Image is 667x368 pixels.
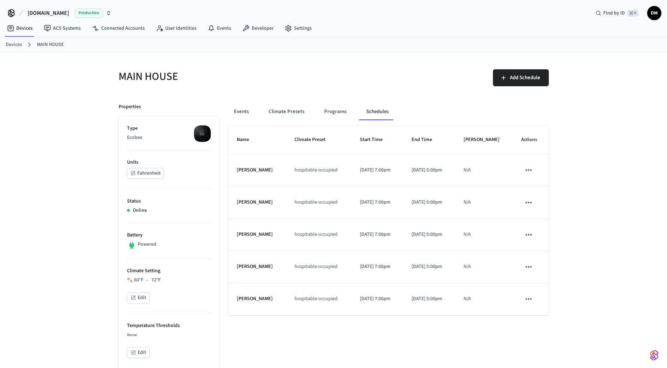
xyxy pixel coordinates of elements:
[237,295,277,303] p: [PERSON_NAME]
[127,125,211,132] p: Type
[286,219,351,251] td: hospitable-occupied
[513,126,548,154] th: Actions
[647,6,661,20] button: DM
[412,167,447,174] p: [DATE] 5:00pm
[119,103,141,111] p: Properties
[455,219,513,251] td: N/A
[286,251,351,283] td: hospitable-occupied
[455,126,513,154] th: [PERSON_NAME]
[603,10,625,17] span: Find by ID
[127,347,150,358] button: Edit
[150,22,202,35] a: User Identities
[127,322,211,329] p: Temperature Thresholds
[134,276,161,284] div: 60 °F 72 °F
[286,283,351,315] td: hospitable-occupied
[237,22,279,35] a: Developer
[202,22,237,35] a: Events
[286,187,351,219] td: hospitable-occupied
[127,267,211,275] p: Climate Setting
[286,154,351,186] td: hospitable-occupied
[6,41,22,48] a: Devices
[455,251,513,283] td: N/A
[493,69,549,86] button: Add Schedule
[86,22,150,35] a: Connected Accounts
[412,231,447,238] p: [DATE] 5:00pm
[279,22,317,35] a: Settings
[286,126,351,154] th: Climate Preset
[28,9,69,17] span: [DOMAIN_NAME]
[360,263,395,270] p: [DATE] 7:00pm
[237,231,277,238] p: [PERSON_NAME]
[263,103,310,120] button: Climate Presets
[127,134,211,141] p: Ecobee
[146,276,149,284] span: –
[37,41,64,48] a: MAIN HOUSE
[194,125,211,142] img: ecobee_lite_3
[1,22,38,35] a: Devices
[127,168,164,179] button: Fahrenheit
[650,350,659,361] img: SeamLogoGradient.69752ec5.svg
[237,263,277,270] p: [PERSON_NAME]
[648,7,661,19] span: DM
[133,207,147,214] p: Online
[119,69,329,84] h5: MAIN HOUSE
[228,126,286,154] th: Name
[360,295,395,303] p: [DATE] 7:00pm
[228,103,254,120] button: Events
[403,126,455,154] th: End Time
[127,159,211,166] p: Units
[455,187,513,219] td: N/A
[412,199,447,206] p: [DATE] 5:00pm
[127,332,137,338] span: None
[455,154,513,186] td: N/A
[590,7,644,19] div: Find by ID⌘ K
[127,198,211,205] p: Status
[627,10,639,17] span: ⌘ K
[360,167,395,174] p: [DATE] 7:00pm
[127,232,211,239] p: Battery
[361,103,394,120] button: Schedules
[360,199,395,206] p: [DATE] 7:00pm
[237,199,277,206] p: [PERSON_NAME]
[127,292,150,303] button: Edit
[510,73,540,82] span: Add Schedule
[360,231,395,238] p: [DATE] 7:00pm
[455,283,513,315] td: N/A
[38,22,86,35] a: ACS Systems
[75,8,103,18] span: Production
[127,277,133,283] img: Heat Cool
[351,126,403,154] th: Start Time
[228,126,549,315] table: schedules table
[237,167,277,174] p: [PERSON_NAME]
[412,263,447,270] p: [DATE] 5:00pm
[318,103,352,120] button: Programs
[412,295,447,303] p: [DATE] 5:00pm
[138,241,156,248] p: Powered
